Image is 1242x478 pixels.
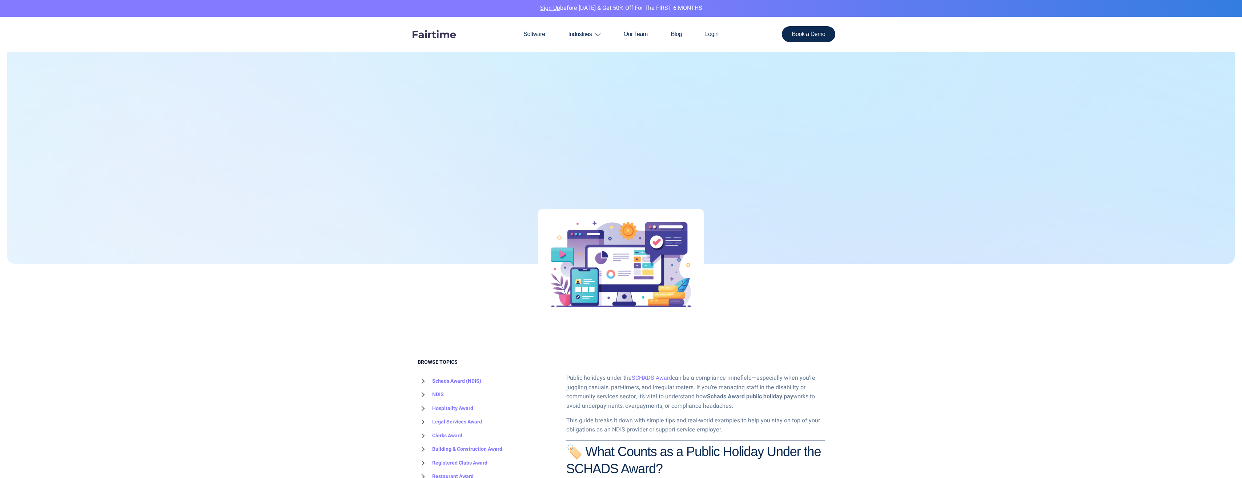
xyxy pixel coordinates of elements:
[540,4,560,12] a: Sign Up
[418,402,473,415] a: Hospitality Award
[418,429,462,443] a: Clerks Award
[418,415,482,429] a: Legal Services Award
[566,374,825,411] p: Public holidays under the can be a compliance minefield—especially when you’re juggling casuals, ...
[707,392,793,401] strong: Schads Award public holiday pay
[792,31,825,37] span: Book a Demo
[694,17,730,52] a: Login
[566,416,825,435] p: This guide breaks it down with simple tips and real-world examples to help you stay on top of you...
[5,4,1237,13] p: before [DATE] & Get 50% Off for the FIRST 6 MONTHS
[418,442,502,456] a: Building & Construction Award
[538,209,704,319] img: timesheet software
[632,374,672,382] a: SCHADS Award
[566,444,821,476] strong: 🏷️ What Counts as a Public Holiday Under the SCHADS Award?
[512,17,556,52] a: Software
[418,388,444,402] a: NDIS
[659,17,694,52] a: Blog
[418,374,481,388] a: Schads Award (NDIS)
[612,17,659,52] a: Our Team
[782,26,836,42] a: Book a Demo
[557,17,612,52] a: Industries
[418,456,487,470] a: Registered Clubs Award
